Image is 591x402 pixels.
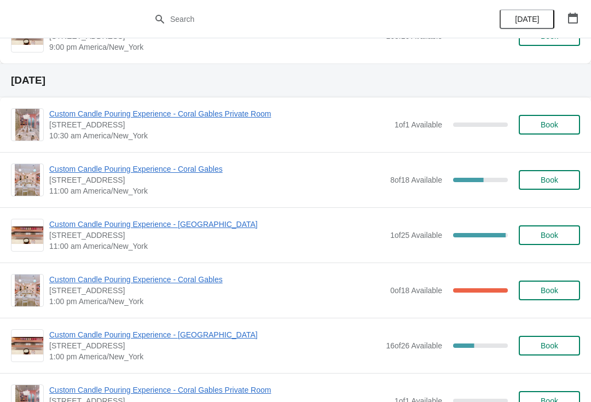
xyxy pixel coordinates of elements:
span: 16 of 26 Available [386,341,442,350]
span: Book [541,120,558,129]
span: [DATE] [515,15,539,24]
button: Book [519,225,580,245]
span: [STREET_ADDRESS] [49,174,385,185]
span: 8 of 18 Available [390,176,442,184]
img: Custom Candle Pouring Experience - Coral Gables | 154 Giralda Avenue, Coral Gables, FL, USA | 1:0... [15,275,40,306]
button: Book [519,281,580,300]
span: Book [541,231,558,240]
button: Book [519,336,580,356]
span: Custom Candle Pouring Experience - Coral Gables [49,164,385,174]
span: 1:00 pm America/New_York [49,296,385,307]
img: Custom Candle Pouring Experience - Fort Lauderdale | 914 East Las Olas Boulevard, Fort Lauderdale... [11,226,43,244]
span: 10:30 am America/New_York [49,130,389,141]
span: 1:00 pm America/New_York [49,351,380,362]
span: Custom Candle Pouring Experience - Coral Gables Private Room [49,108,389,119]
span: 9:00 pm America/New_York [49,42,380,53]
span: 11:00 am America/New_York [49,185,385,196]
button: Book [519,115,580,135]
span: 0 of 18 Available [390,286,442,295]
span: [STREET_ADDRESS] [49,285,385,296]
span: [STREET_ADDRESS] [49,340,380,351]
span: [STREET_ADDRESS] [49,119,389,130]
img: Custom Candle Pouring Experience - Coral Gables Private Room | 154 Giralda Avenue, Coral Gables, ... [15,109,39,141]
span: Custom Candle Pouring Experience - [GEOGRAPHIC_DATA] [49,219,385,230]
span: Custom Candle Pouring Experience - [GEOGRAPHIC_DATA] [49,329,380,340]
input: Search [170,9,443,29]
span: Custom Candle Pouring Experience - Coral Gables Private Room [49,384,389,395]
span: 1 of 25 Available [390,231,442,240]
button: Book [519,170,580,190]
span: Book [541,341,558,350]
h2: [DATE] [11,75,580,86]
button: [DATE] [500,9,554,29]
span: Book [541,176,558,184]
span: [STREET_ADDRESS] [49,230,385,241]
img: Custom Candle Pouring Experience - Coral Gables | 154 Giralda Avenue, Coral Gables, FL, USA | 11:... [15,164,40,196]
span: 11:00 am America/New_York [49,241,385,252]
span: Custom Candle Pouring Experience - Coral Gables [49,274,385,285]
img: Custom Candle Pouring Experience - Fort Lauderdale | 914 East Las Olas Boulevard, Fort Lauderdale... [11,337,43,355]
span: 1 of 1 Available [395,120,442,129]
span: Book [541,286,558,295]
